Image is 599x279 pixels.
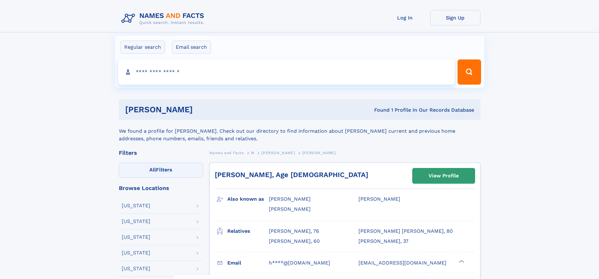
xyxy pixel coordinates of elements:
a: [PERSON_NAME], 37 [358,238,408,245]
a: [PERSON_NAME], 60 [269,238,320,245]
a: Log In [380,10,430,25]
div: Found 1 Profile In Our Records Database [283,107,474,114]
div: [US_STATE] [122,203,150,208]
a: [PERSON_NAME] [261,149,295,157]
label: Email search [172,41,211,54]
div: [US_STATE] [122,250,150,255]
label: Regular search [120,41,165,54]
span: [PERSON_NAME] [269,206,311,212]
a: [PERSON_NAME], Age [DEMOGRAPHIC_DATA] [215,171,368,179]
input: search input [118,59,455,85]
div: Filters [119,150,203,156]
a: [PERSON_NAME], 76 [269,228,319,235]
span: M [251,151,254,155]
a: Names and Facts [209,149,244,157]
span: [EMAIL_ADDRESS][DOMAIN_NAME] [358,260,446,266]
div: [US_STATE] [122,219,150,224]
img: Logo Names and Facts [119,10,209,27]
div: Browse Locations [119,185,203,191]
span: All [149,167,156,173]
span: [PERSON_NAME] [261,151,295,155]
div: ❯ [457,259,465,263]
a: View Profile [413,168,475,183]
h3: Email [227,258,269,268]
div: View Profile [429,169,459,183]
a: Sign Up [430,10,480,25]
h3: Also known as [227,194,269,204]
a: M [251,149,254,157]
h3: Relatives [227,226,269,237]
span: [PERSON_NAME] [302,151,336,155]
div: [US_STATE] [122,235,150,240]
button: Search Button [458,59,481,85]
div: [US_STATE] [122,266,150,271]
span: [PERSON_NAME] [358,196,400,202]
h1: [PERSON_NAME] [125,106,284,114]
div: We found a profile for [PERSON_NAME]. Check out our directory to find information about [PERSON_N... [119,120,480,142]
a: [PERSON_NAME] [PERSON_NAME], 80 [358,228,453,235]
label: Filters [119,163,203,178]
span: [PERSON_NAME] [269,196,311,202]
